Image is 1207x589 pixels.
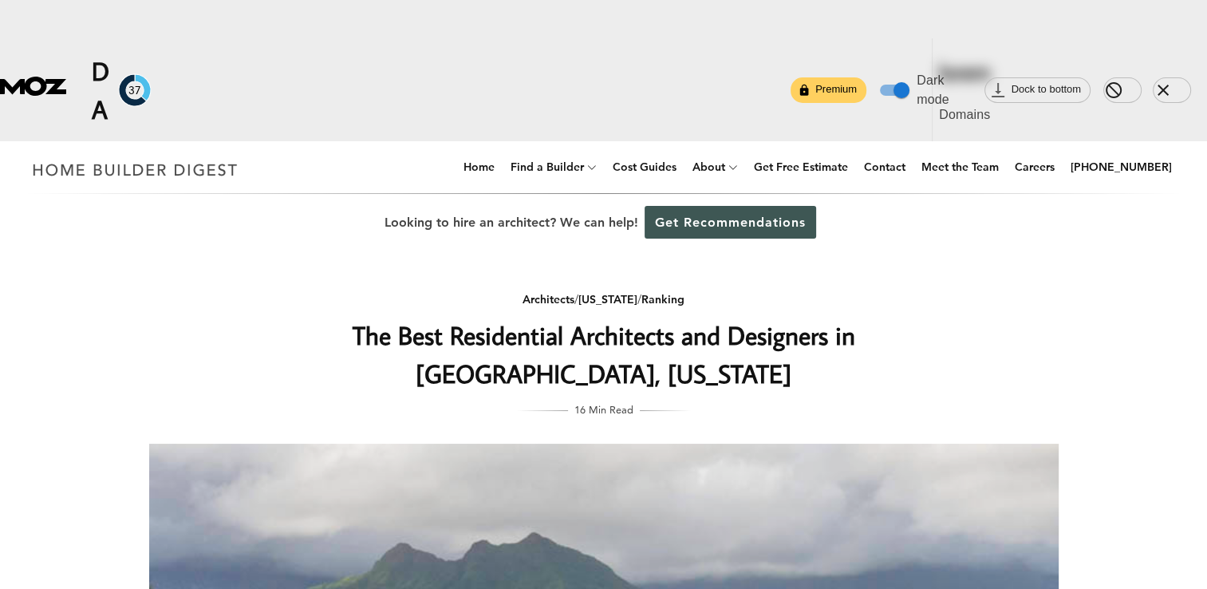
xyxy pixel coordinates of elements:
[286,316,922,393] h1: The Best Residential Architects and Designers in [GEOGRAPHIC_DATA], [US_STATE]
[1153,77,1191,103] div: Close toolbar
[92,52,108,128] h1: DA
[984,77,1091,103] div: Dock to bottom
[26,154,245,185] img: Home Builder Digest
[1103,77,1142,103] div: Hide MozBar on this domain
[574,401,633,418] span: 16 Min Read
[858,141,912,192] a: Contact
[1003,81,1090,99] span: Dock to bottom
[917,71,972,109] span: Dark mode
[641,292,684,306] a: Ranking
[1064,141,1178,192] a: [PHONE_NUMBER]
[504,141,584,192] a: Find a Builder
[1008,141,1061,192] a: Careers
[92,52,155,128] div: Predicts a root domain's ranking potential relative to the domains in our index.
[1104,81,1123,100] svg: Hide MozBar on this domain
[747,141,854,192] a: Get Free Estimate
[915,141,1005,192] a: Meet the Team
[1154,81,1173,100] svg: Close toolbar
[606,141,683,192] a: Cost Guides
[286,290,922,310] div: / /
[128,83,141,97] text: 37
[686,141,725,192] a: About
[523,292,574,306] a: Architects
[645,206,816,239] a: Get Recommendations
[578,292,637,306] a: [US_STATE]
[457,141,501,192] a: Home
